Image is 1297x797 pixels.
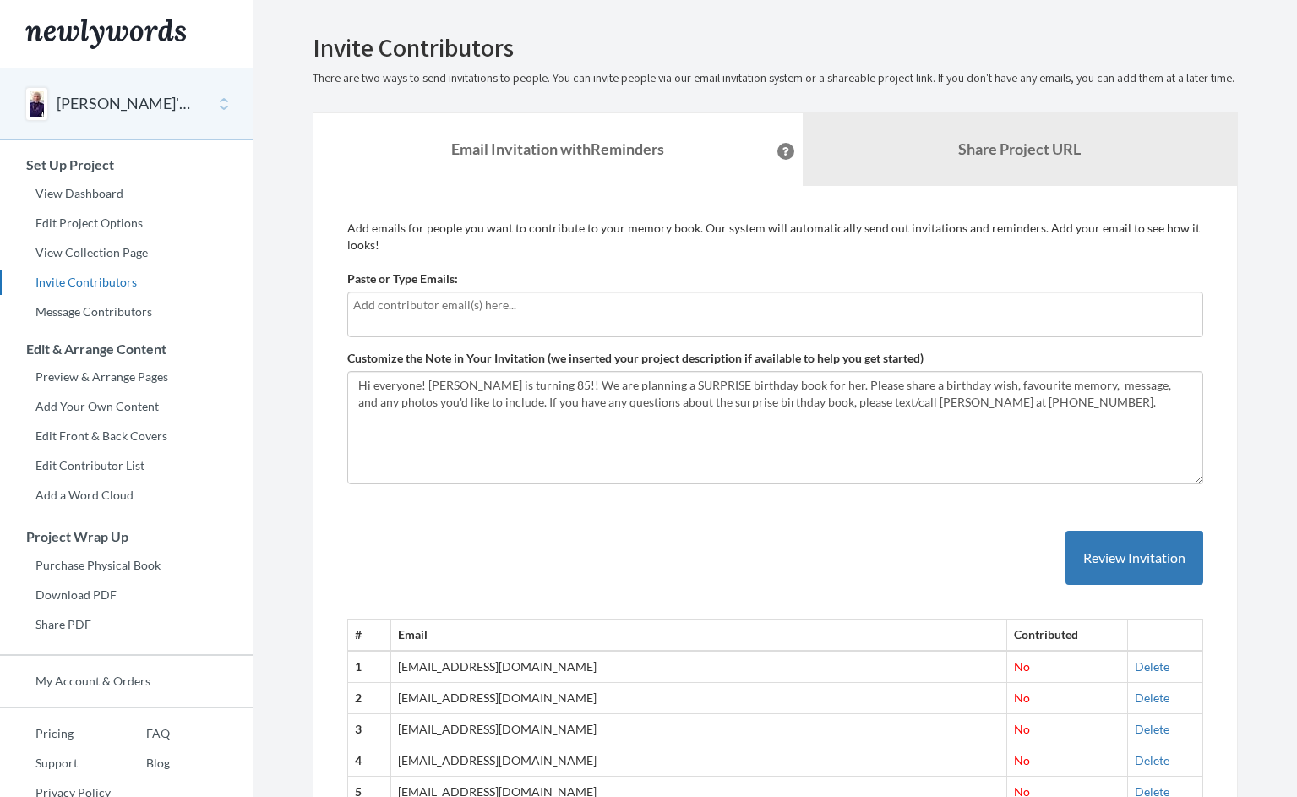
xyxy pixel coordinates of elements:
a: Delete [1135,722,1169,736]
th: 1 [348,651,391,682]
th: Email [390,620,1006,651]
th: Contributed [1006,620,1127,651]
strong: Email Invitation with Reminders [451,139,664,158]
td: [EMAIL_ADDRESS][DOMAIN_NAME] [390,714,1006,745]
label: Customize the Note in Your Invitation (we inserted your project description if available to help ... [347,350,924,367]
td: [EMAIL_ADDRESS][DOMAIN_NAME] [390,651,1006,682]
th: 2 [348,683,391,714]
a: Blog [111,751,170,776]
img: Newlywords logo [25,19,186,49]
input: Add contributor email(s) here... [353,296,1197,314]
a: Delete [1135,691,1169,705]
h2: Invite Contributors [313,34,1238,62]
a: Delete [1135,753,1169,767]
span: No [1014,659,1030,674]
span: No [1014,691,1030,705]
h3: Set Up Project [1,157,253,172]
button: Review Invitation [1065,531,1203,586]
h3: Edit & Arrange Content [1,341,253,357]
span: No [1014,722,1030,736]
span: No [1014,753,1030,767]
p: Add emails for people you want to contribute to your memory book. Our system will automatically s... [347,220,1203,254]
td: [EMAIL_ADDRESS][DOMAIN_NAME] [390,745,1006,777]
th: # [348,620,391,651]
th: 3 [348,714,391,745]
label: Paste or Type Emails: [347,270,458,287]
a: FAQ [111,721,170,746]
h3: Project Wrap Up [1,529,253,544]
button: [PERSON_NAME]'s 85th Birthday! [57,93,193,115]
th: 4 [348,745,391,777]
td: [EMAIL_ADDRESS][DOMAIN_NAME] [390,683,1006,714]
textarea: Hi everyone! [PERSON_NAME] is turning 85!! We are planning a SURPRISE birthday book for her. Plea... [347,371,1203,484]
a: Delete [1135,659,1169,674]
p: There are two ways to send invitations to people. You can invite people via our email invitation ... [313,70,1238,87]
b: Share Project URL [958,139,1081,158]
